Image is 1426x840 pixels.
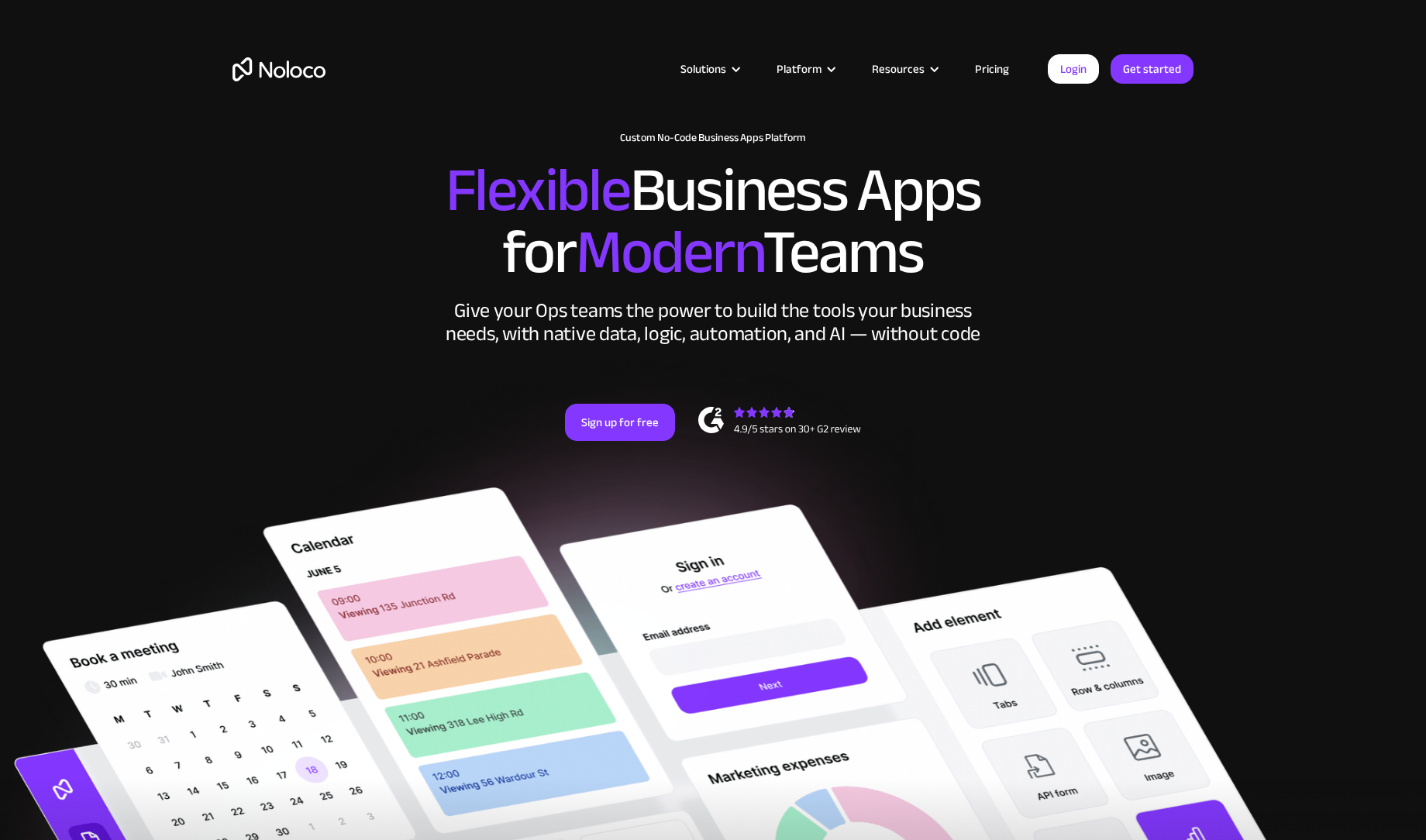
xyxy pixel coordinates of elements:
a: Login [1048,54,1099,84]
div: Resources [872,59,925,79]
a: Sign up for free [565,404,675,441]
div: Resources [852,59,956,79]
span: Modern [576,195,763,310]
h2: Business Apps for Teams [232,160,1193,284]
div: Platform [757,59,852,79]
a: Get started [1111,54,1193,84]
div: Solutions [680,59,726,79]
div: Platform [777,59,821,79]
div: Give your Ops teams the power to build the tools your business needs, with native data, logic, au... [442,299,984,346]
span: Flexible [446,133,630,248]
a: Pricing [956,59,1028,79]
a: home [232,57,325,81]
div: Solutions [661,59,757,79]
